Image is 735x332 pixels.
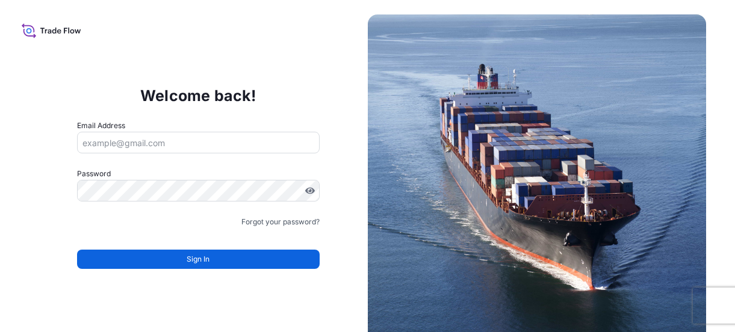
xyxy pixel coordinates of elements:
label: Password [77,168,320,180]
p: Welcome back! [140,86,256,105]
label: Email Address [77,120,125,132]
button: Show password [305,186,315,195]
span: Sign In [187,253,209,265]
input: example@gmail.com [77,132,320,153]
a: Forgot your password? [241,216,320,228]
button: Sign In [77,250,320,269]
